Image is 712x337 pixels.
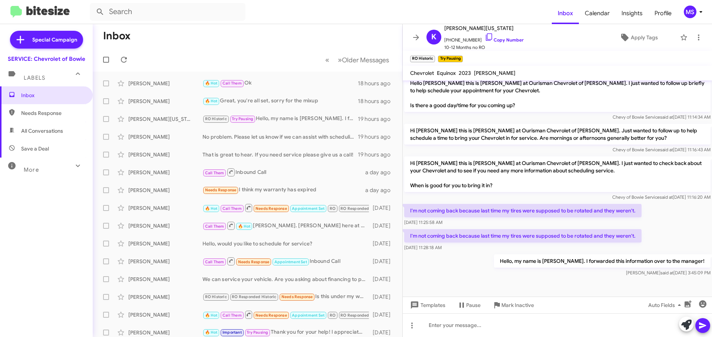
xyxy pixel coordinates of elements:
[202,115,358,123] div: Hello, my name is [PERSON_NAME]. I forwarded this information over to the manager!
[202,97,358,105] div: Great, you're all set, sorry for the mixup
[202,240,369,247] div: Hello, would you like to schedule for service?
[21,109,84,117] span: Needs Response
[202,168,365,177] div: Inbound Call
[678,6,704,18] button: MS
[205,206,218,211] span: 🔥 Hot
[552,3,579,24] span: Inbox
[369,240,396,247] div: [DATE]
[128,275,202,283] div: [PERSON_NAME]
[410,56,435,62] small: RO Historic
[660,114,673,120] span: said at
[404,156,711,192] p: Hi [PERSON_NAME] this is [PERSON_NAME] at Ourisman Chevrolet of [PERSON_NAME]. I just wanted to c...
[202,293,369,301] div: Is this under my warranty or will I have to pay
[202,133,358,141] div: No problem. Please let us know if we can assist with scheduling service :)
[202,257,369,266] div: Inbound Call
[205,294,227,299] span: RO Historic
[613,147,711,152] span: Chevy of Bowie Service [DATE] 11:16:43 AM
[474,70,515,76] span: [PERSON_NAME]
[494,254,711,268] p: Hello, my name is [PERSON_NAME]. I forwarded this information over to the manager!
[325,55,329,65] span: «
[238,224,251,229] span: 🔥 Hot
[281,294,313,299] span: Needs Response
[358,133,396,141] div: 19 hours ago
[459,70,471,76] span: 2023
[24,166,39,173] span: More
[205,188,237,192] span: Needs Response
[358,115,396,123] div: 19 hours ago
[404,204,642,217] p: I'm not coming back because last time my tires were supposed to be rotated and they weren't.
[222,313,242,318] span: Call Them
[128,151,202,158] div: [PERSON_NAME]
[21,92,84,99] span: Inbox
[616,3,649,24] a: Insights
[103,30,131,42] h1: Inbox
[128,258,202,265] div: [PERSON_NAME]
[292,206,324,211] span: Appointment Set
[128,98,202,105] div: [PERSON_NAME]
[369,293,396,301] div: [DATE]
[10,31,83,49] a: Special Campaign
[649,3,678,24] span: Profile
[600,31,676,44] button: Apply Tags
[451,298,487,312] button: Pause
[648,298,684,312] span: Auto Fields
[321,52,393,67] nav: Page navigation example
[128,80,202,87] div: [PERSON_NAME]
[128,329,202,336] div: [PERSON_NAME]
[202,275,369,283] div: We can service your vehicle. Are you asking about financing to purchase?
[205,81,218,86] span: 🔥 Hot
[501,298,534,312] span: Mark Inactive
[340,206,369,211] span: RO Responded
[613,114,711,120] span: Chevy of Bowie Service [DATE] 11:14:34 AM
[444,33,524,44] span: [PHONE_NUMBER]
[642,298,690,312] button: Auto Fields
[205,260,224,264] span: Call Them
[660,270,673,275] span: said at
[222,81,242,86] span: Call Them
[202,328,369,337] div: Thank you for your help! I appreciate it
[369,204,396,212] div: [DATE]
[487,298,540,312] button: Mark Inactive
[321,52,334,67] button: Previous
[330,206,336,211] span: RO
[205,99,218,103] span: 🔥 Hot
[438,56,462,62] small: Try Pausing
[579,3,616,24] a: Calendar
[365,169,396,176] div: a day ago
[128,222,202,229] div: [PERSON_NAME]
[292,313,324,318] span: Appointment Set
[202,151,358,158] div: That is great to hear. If you need service please give us a call!
[404,76,711,112] p: Hello [PERSON_NAME] this is [PERSON_NAME] at Ourisman Chevrolet of [PERSON_NAME]. I just wanted t...
[431,31,436,43] span: K
[222,330,242,335] span: Important
[128,133,202,141] div: [PERSON_NAME]
[660,194,673,200] span: said at
[205,313,218,318] span: 🔥 Hot
[466,298,481,312] span: Pause
[404,245,442,250] span: [DATE] 11:28:18 AM
[128,169,202,176] div: [PERSON_NAME]
[404,124,711,145] p: Hi [PERSON_NAME] this is [PERSON_NAME] at Ourisman Chevrolet of [PERSON_NAME]. Just wanted to fol...
[333,52,393,67] button: Next
[128,293,202,301] div: [PERSON_NAME]
[256,313,287,318] span: Needs Response
[21,145,49,152] span: Save a Deal
[205,116,227,121] span: RO Historic
[202,186,365,194] div: I think my warranty has expired
[247,330,268,335] span: Try Pausing
[238,260,270,264] span: Needs Response
[205,330,218,335] span: 🔥 Hot
[232,294,276,299] span: RO Responded Historic
[202,310,369,319] div: Inbound Call
[404,219,442,225] span: [DATE] 11:25:58 AM
[202,203,369,212] div: OK, thank you. I called and they already scheduled it for [DATE] at 11.
[410,70,434,76] span: Chevrolet
[202,221,369,230] div: [PERSON_NAME]. [PERSON_NAME] here at Ourisman Chevrolet Service. I just left a voicemail. Feel fr...
[358,80,396,87] div: 18 hours ago
[202,79,358,87] div: Ok
[128,204,202,212] div: [PERSON_NAME]
[232,116,253,121] span: Try Pausing
[342,56,389,64] span: Older Messages
[684,6,696,18] div: MS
